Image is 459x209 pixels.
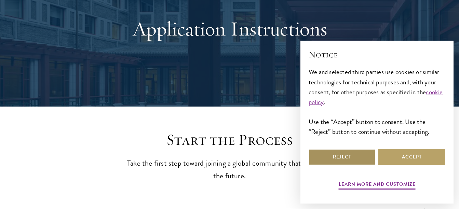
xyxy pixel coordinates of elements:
h1: Application Instructions [112,16,348,41]
button: Accept [378,149,445,165]
a: cookie policy [309,87,443,107]
button: Learn more and customize [339,180,416,191]
h2: Start the Process [124,130,336,150]
p: Take the first step toward joining a global community that will shape the future. [124,157,336,182]
div: We and selected third parties use cookies or similar technologies for technical purposes and, wit... [309,67,445,136]
button: Reject [309,149,376,165]
h2: Notice [309,49,445,60]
